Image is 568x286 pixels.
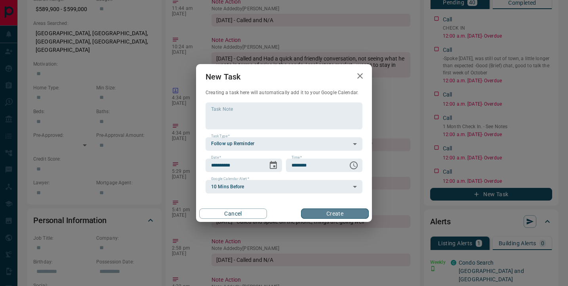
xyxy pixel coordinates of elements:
[199,208,267,219] button: Cancel
[211,176,249,182] label: Google Calendar Alert
[301,208,369,219] button: Create
[265,157,281,173] button: Choose date, selected date is Aug 27, 2025
[206,89,362,96] p: Creating a task here will automatically add it to your Google Calendar.
[292,155,302,160] label: Time
[206,180,362,193] div: 10 Mins Before
[196,64,250,89] h2: New Task
[211,134,230,139] label: Task Type
[206,137,362,151] div: Follow up Reminder
[211,155,221,160] label: Date
[346,157,362,173] button: Choose time, selected time is 6:00 AM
